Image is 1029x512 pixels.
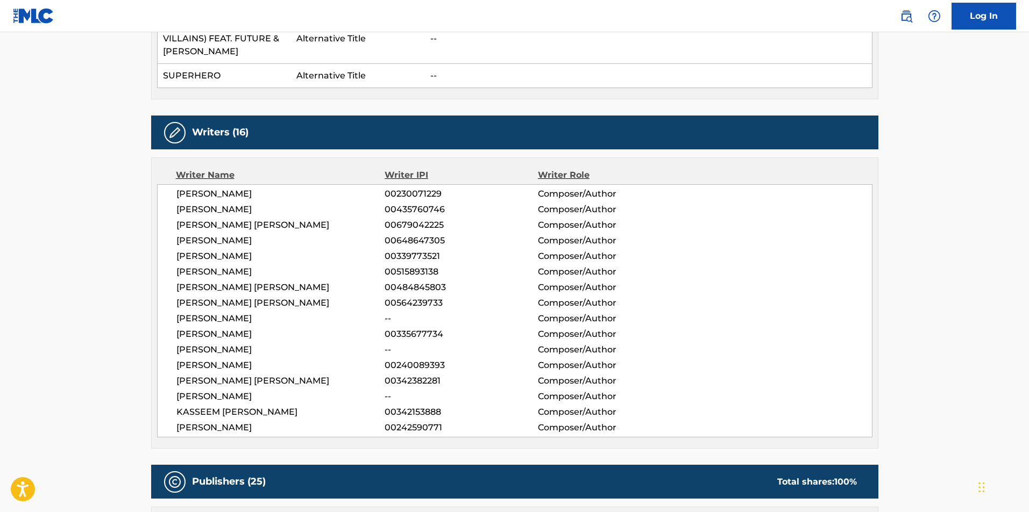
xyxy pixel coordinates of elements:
span: Composer/Author [538,343,677,356]
a: Public Search [896,5,917,27]
span: 00240089393 [385,359,537,372]
div: Total shares: [777,475,857,488]
span: [PERSON_NAME] [176,250,385,263]
span: [PERSON_NAME] [176,343,385,356]
span: 00679042225 [385,219,537,232]
div: Writer IPI [385,169,538,182]
span: 00342382281 [385,374,537,387]
td: Alternative Title [291,14,425,64]
span: Composer/Author [538,359,677,372]
span: Composer/Author [538,188,677,200]
td: SUPERHERO [157,64,291,88]
span: -- [385,312,537,325]
span: [PERSON_NAME] [176,390,385,403]
span: 100 % [834,477,857,487]
img: search [900,10,913,23]
span: 00342153888 [385,406,537,419]
iframe: Chat Widget [975,460,1029,512]
span: [PERSON_NAME] [176,203,385,216]
span: [PERSON_NAME] [176,265,385,278]
td: -- [425,64,872,88]
span: [PERSON_NAME] [176,312,385,325]
span: Composer/Author [538,421,677,434]
span: Composer/Author [538,297,677,309]
span: [PERSON_NAME] [176,188,385,200]
div: Drag [978,471,985,503]
h5: Publishers (25) [192,475,266,488]
span: [PERSON_NAME] [PERSON_NAME] [176,297,385,309]
span: Composer/Author [538,312,677,325]
img: MLC Logo [13,8,54,24]
span: 00564239733 [385,297,537,309]
span: Composer/Author [538,219,677,232]
img: Writers [168,126,181,139]
img: Publishers [168,475,181,488]
span: 00335677734 [385,328,537,341]
span: 00242590771 [385,421,537,434]
span: 00339773521 [385,250,537,263]
span: -- [385,343,537,356]
span: Composer/Author [538,250,677,263]
h5: Writers (16) [192,126,249,139]
span: 00230071229 [385,188,537,200]
span: [PERSON_NAME] [176,421,385,434]
span: KASSEEM [PERSON_NAME] [176,406,385,419]
span: 00484845803 [385,281,537,294]
span: [PERSON_NAME] [PERSON_NAME] [176,374,385,387]
div: Help [924,5,945,27]
div: Writer Role [538,169,677,182]
span: [PERSON_NAME] [PERSON_NAME] [176,219,385,232]
a: Log In [952,3,1016,30]
span: Composer/Author [538,265,677,278]
span: 00435760746 [385,203,537,216]
span: [PERSON_NAME] [PERSON_NAME] [176,281,385,294]
span: -- [385,390,537,403]
span: Composer/Author [538,203,677,216]
span: Composer/Author [538,390,677,403]
td: Alternative Title [291,64,425,88]
span: Composer/Author [538,234,677,247]
span: Composer/Author [538,328,677,341]
span: [PERSON_NAME] [176,234,385,247]
td: SUPERHERO (HEROES & VILLAINS) FEAT. FUTURE & [PERSON_NAME] [157,14,291,64]
span: Composer/Author [538,374,677,387]
div: Writer Name [176,169,385,182]
span: 00648647305 [385,234,537,247]
span: Composer/Author [538,281,677,294]
span: [PERSON_NAME] [176,359,385,372]
img: help [928,10,941,23]
span: 00515893138 [385,265,537,278]
td: -- [425,14,872,64]
span: Composer/Author [538,406,677,419]
span: [PERSON_NAME] [176,328,385,341]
